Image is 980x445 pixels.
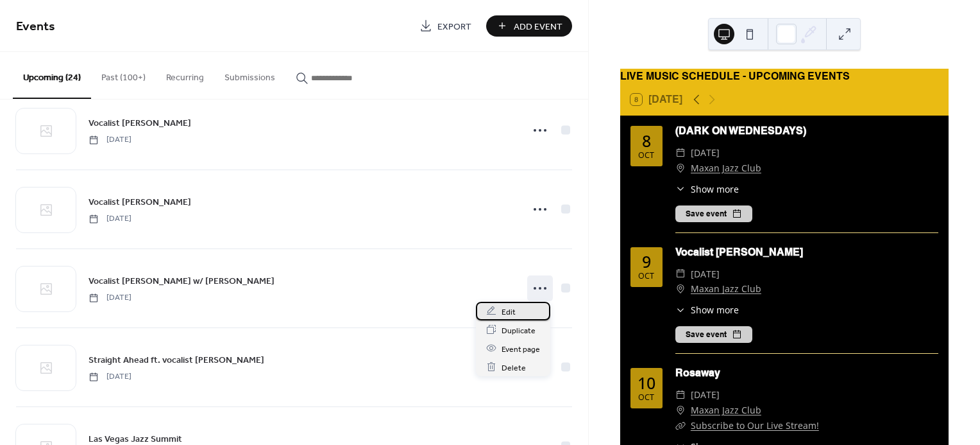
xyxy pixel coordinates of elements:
span: Duplicate [502,324,536,337]
div: LIVE MUSIC SCHEDULE - UPCOMING EVENTS [620,69,949,84]
span: Show more [691,182,739,196]
span: Vocalist [PERSON_NAME] [89,117,191,130]
div: 10 [638,375,655,391]
button: ​Show more [675,182,739,196]
span: Events [16,14,55,39]
div: ​ [675,161,686,176]
a: Maxan Jazz Club [691,161,761,176]
span: Straight Ahead ft. vocalist [PERSON_NAME] [89,354,264,367]
div: ​ [675,182,686,196]
span: Add Event [514,20,562,33]
a: Maxan Jazz Club [691,403,761,418]
span: Vocalist [PERSON_NAME] w/ [PERSON_NAME] [89,275,275,288]
div: ​ [675,145,686,161]
button: Upcoming (24) [13,52,91,99]
button: Add Event [486,15,572,37]
button: Recurring [156,52,214,98]
a: Maxan Jazz Club [691,281,761,297]
div: ​ [675,281,686,297]
div: 9 [642,254,651,270]
a: Export [410,15,481,37]
span: Show more [691,303,739,317]
span: Vocalist [PERSON_NAME] [89,196,191,209]
button: ​Show more [675,303,739,317]
div: (DARK ON WEDNESDAYS) [675,123,938,139]
a: Straight Ahead ft. vocalist [PERSON_NAME] [89,353,264,367]
span: Delete [502,361,526,374]
div: ​ [675,418,686,433]
div: ​ [675,387,686,403]
button: Save event [675,205,752,222]
div: ​ [675,403,686,418]
span: Event page [502,342,540,356]
div: 8 [642,133,651,149]
a: Vocalist [PERSON_NAME] w/ [PERSON_NAME] [89,274,275,288]
div: Oct [638,272,654,281]
span: Export [437,20,471,33]
div: Oct [638,394,654,402]
span: [DATE] [89,134,131,146]
span: [DATE] [89,371,131,383]
span: [DATE] [691,387,720,403]
div: ​ [675,303,686,317]
a: Subscribe to Our Live Stream! [691,419,819,432]
a: Vocalist [PERSON_NAME] [89,195,191,209]
span: [DATE] [691,266,720,282]
a: Vocalist [PERSON_NAME] [89,116,191,130]
div: ​ [675,266,686,282]
div: Oct [638,152,654,160]
span: Edit [502,305,516,318]
button: Save event [675,326,752,343]
button: Submissions [214,52,285,98]
span: [DATE] [89,213,131,225]
a: Rosaway [675,367,720,379]
div: Vocalist [PERSON_NAME] [675,245,938,260]
span: [DATE] [89,292,131,304]
button: Past (100+) [91,52,156,98]
span: [DATE] [691,145,720,161]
